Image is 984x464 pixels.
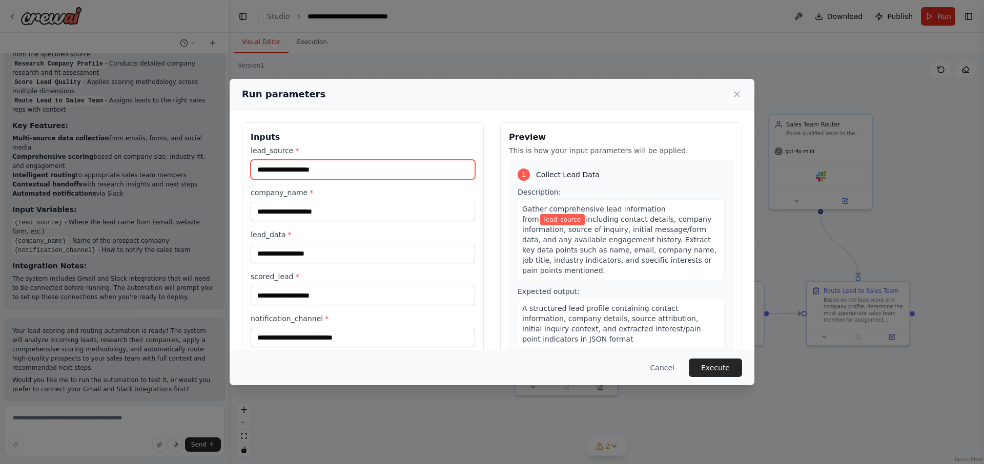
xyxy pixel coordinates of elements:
span: Description: [518,188,561,196]
label: scored_lead [251,271,475,282]
span: Expected output: [518,287,580,296]
p: This is how your input parameters will be applied: [509,145,733,156]
label: lead_data [251,229,475,240]
span: including contact details, company information, source of inquiry, initial message/form data, and... [522,215,716,275]
h3: Inputs [251,131,475,143]
div: 1 [518,168,530,181]
button: Execute [689,358,742,377]
h2: Run parameters [242,87,325,101]
label: lead_source [251,145,475,156]
span: Collect Lead Data [536,170,600,180]
label: notification_channel [251,313,475,324]
button: Cancel [642,358,683,377]
label: company_name [251,187,475,198]
span: Gather comprehensive lead information from [522,205,666,223]
span: A structured lead profile containing contact information, company details, source attribution, in... [522,304,701,343]
h3: Preview [509,131,733,143]
span: Variable: lead_source [540,214,585,225]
